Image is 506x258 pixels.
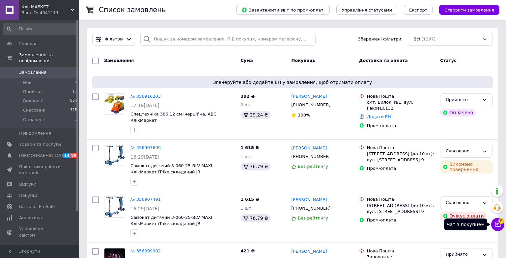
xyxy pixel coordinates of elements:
[240,94,255,99] span: 392 ₴
[19,130,51,136] span: Повідомлення
[19,153,68,159] span: [DEMOGRAPHIC_DATA]
[104,94,125,114] img: Фото товару
[291,93,327,100] a: [PERSON_NAME]
[241,7,324,13] span: Завантажити звіт по пром-оплаті
[70,98,77,104] span: 854
[104,58,134,63] span: Замовлення
[367,93,435,99] div: Нова Пошта
[433,7,499,12] a: Створити замовлення
[342,8,392,13] span: Управління статусами
[290,152,332,161] div: [PHONE_NUMBER]
[23,98,43,104] span: Виконані
[367,145,435,151] div: Нова Пошта
[358,36,403,42] span: Збережені фільтри:
[104,93,125,115] a: Фото товару
[75,80,77,86] span: 0
[130,154,159,160] span: 16:29[DATE]
[240,248,255,253] span: 421 ₴
[298,113,310,117] span: 100%
[421,37,436,41] span: (1297)
[440,58,457,63] span: Статус
[446,148,479,155] div: Скасовано
[440,160,493,173] div: Виконано повернення
[291,58,315,63] span: Покупець
[140,33,316,46] input: Пошук за номером замовлення, ПІБ покупця, номером телефону, Email, номером накладної
[440,109,476,116] div: Оплачено
[21,10,79,16] div: Ваш ID: 4041111
[130,215,212,226] a: Самокат дитячий 3-060-25-BLV MAXI КлікМаркет iTrike складаний JR
[104,145,125,166] img: Фото товару
[130,197,161,202] a: № 356907491
[19,193,37,198] span: Покупці
[409,8,428,13] span: Експорт
[367,114,391,119] a: Додати ЕН
[359,58,408,63] span: Доставка та оплата
[240,214,270,222] div: 76.79 ₴
[130,112,216,123] a: Спецтехніка 386 12 см інерційна, ABC КлікМаркет
[19,226,61,238] span: Управління сайтом
[291,197,327,203] a: [PERSON_NAME]
[130,145,161,150] a: № 356907609
[23,89,43,95] span: Прийняті
[367,217,435,223] div: Пром-оплата
[290,101,332,109] div: [PHONE_NUMBER]
[367,151,435,163] div: [STREET_ADDRESS] (до 10 кг): вул. [STREET_ADDRESS] 9
[240,206,252,211] span: 1 шт.
[240,197,259,202] span: 1 615 ₴
[413,36,420,42] span: Всі
[498,218,504,224] span: 5
[19,142,61,147] span: Товари та послуги
[70,107,77,113] span: 425
[19,69,46,75] span: Замовлення
[367,166,435,171] div: Пром-оплата
[19,181,36,187] span: Відгуки
[75,117,77,123] span: 1
[19,244,61,255] span: Гаманець компанії
[367,203,435,215] div: [STREET_ADDRESS] (до 10 кг): вул. [STREET_ADDRESS] 9
[446,199,479,206] div: Скасовано
[23,107,45,113] span: Скасовані
[367,196,435,202] div: Нова Пошта
[491,218,504,231] button: Чат з покупцем5
[240,163,270,170] div: 76.79 ₴
[291,145,327,151] a: [PERSON_NAME]
[130,248,161,253] a: № 356899902
[291,248,327,255] a: [PERSON_NAME]
[130,206,159,211] span: 16:29[DATE]
[290,204,332,213] div: [PHONE_NUMBER]
[19,204,55,210] span: Каталог ProSale
[19,164,61,176] span: Показники роботи компанії
[23,117,44,123] span: Оплачені
[130,103,159,108] span: 17:19[DATE]
[240,111,270,119] div: 29.24 ₴
[367,99,435,111] div: смт. Вилок, №1: вул. Раковці,132
[444,8,494,13] span: Створити замовлення
[367,248,435,254] div: Нова Пошта
[130,163,212,174] span: Самокат дитячий 3-060-25-BLV MAXI КлікМаркет iTrike складаний JR
[72,89,77,95] span: 17
[21,4,71,10] span: КлікМАРКЕТ
[236,5,330,15] button: Завантажити звіт по пром-оплаті
[19,215,42,221] span: Аналітика
[444,219,487,230] div: Чат з покупцем
[63,153,70,158] span: 14
[367,123,435,129] div: Пром-оплата
[298,216,328,220] span: Без рейтингу
[19,41,38,47] span: Головна
[99,6,166,14] h1: Список замовлень
[439,5,499,15] button: Створити замовлення
[240,145,259,150] span: 1 615 ₴
[19,52,79,64] span: Замовлення та повідомлення
[105,36,123,42] span: Фільтри
[104,197,125,217] img: Фото товару
[336,5,397,15] button: Управління статусами
[240,154,252,159] span: 1 шт.
[440,212,487,220] div: Очікує оплати
[404,5,433,15] button: Експорт
[446,96,479,103] div: Прийнято
[3,23,78,35] input: Пошук
[70,153,78,158] span: 80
